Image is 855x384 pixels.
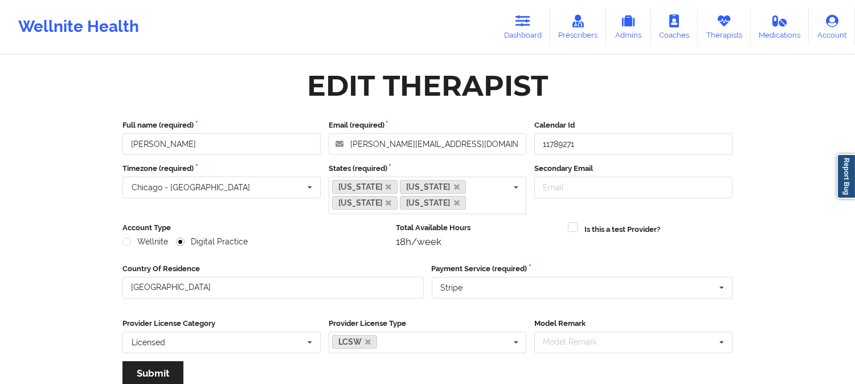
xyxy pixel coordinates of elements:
label: Total Available Hours [396,222,561,234]
label: Wellnite [122,237,168,247]
label: Model Remark [534,318,733,329]
div: Edit Therapist [307,68,548,104]
input: Email [534,177,733,198]
a: Therapists [698,8,751,46]
div: Stripe [441,284,463,292]
a: Medications [751,8,809,46]
a: Account [809,8,855,46]
a: Admins [606,8,651,46]
label: Digital Practice [176,237,248,247]
a: Report Bug [837,154,855,199]
a: Prescribers [550,8,607,46]
label: Is this a test Provider? [584,224,660,235]
label: Provider License Category [122,318,321,329]
div: Chicago - [GEOGRAPHIC_DATA] [132,183,250,191]
a: [US_STATE] [400,180,466,194]
label: Email (required) [329,120,527,131]
label: Provider License Type [329,318,527,329]
label: Country Of Residence [122,263,424,275]
label: Calendar Id [534,120,733,131]
input: Full name [122,133,321,155]
label: Account Type [122,222,388,234]
label: Timezone (required) [122,163,321,174]
label: States (required) [329,163,527,174]
a: [US_STATE] [332,180,398,194]
a: LCSW [332,335,378,349]
div: 18h/week [396,236,561,247]
a: [US_STATE] [400,196,466,210]
a: [US_STATE] [332,196,398,210]
a: Coaches [651,8,698,46]
label: Full name (required) [122,120,321,131]
a: Dashboard [496,8,550,46]
input: Calendar Id [534,133,733,155]
label: Secondary Email [534,163,733,174]
input: Email address [329,133,527,155]
div: Licensed [132,338,165,346]
div: Model Remark [540,336,613,349]
label: Payment Service (required) [432,263,733,275]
